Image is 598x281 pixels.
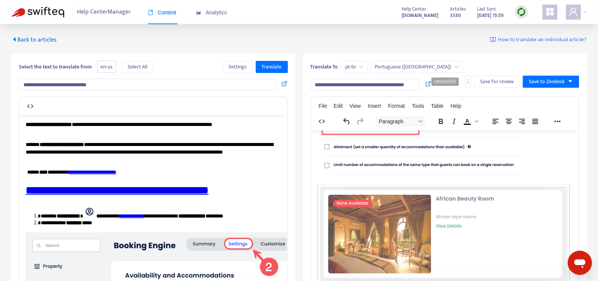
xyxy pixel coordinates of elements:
span: more [465,79,471,84]
span: Save to Zendesk [529,78,565,86]
span: Paragraph [379,118,416,124]
button: Reveal or hide additional toolbar items [551,116,564,127]
span: Select All [128,63,147,71]
span: Help Center Manager [77,5,131,19]
span: user [569,7,578,16]
span: caret-left [11,36,17,42]
button: Block Paragraph [375,116,425,127]
span: caret-down [568,79,573,84]
img: Swifteq [11,7,64,17]
span: Edit [334,103,343,109]
button: Save for review [474,76,520,88]
strong: [DATE] 15:59 [477,11,504,20]
span: Help [451,103,462,109]
span: Analytics [196,9,227,16]
button: Bold [434,116,447,127]
button: Translate [256,61,288,73]
b: Translate To [311,62,338,71]
span: Tools [412,103,424,109]
button: Undo [340,116,353,127]
span: Translate [262,63,282,71]
span: Help Center [402,5,426,13]
button: Settings [223,61,253,73]
span: book [148,10,153,15]
span: area-chart [196,10,201,15]
span: View [349,103,361,109]
button: Redo [353,116,366,127]
a: How to translate an individual article? [490,36,587,44]
a: [DOMAIN_NAME] [402,11,439,20]
button: Select All [122,61,153,73]
strong: 3530 [450,11,461,20]
img: image-link [490,37,496,43]
span: UNSAVED [434,79,456,84]
span: en-us [97,61,116,73]
span: Save for review [480,78,514,86]
span: Insert [368,103,381,109]
span: appstore [545,7,555,16]
button: Align left [489,116,502,127]
iframe: Button to launch messaging window [568,251,592,275]
span: How to translate an individual article? [498,36,587,44]
span: Settings [229,63,247,71]
span: pt-br [345,61,363,73]
span: Articles [450,5,466,13]
button: Justify [528,116,541,127]
button: Align center [502,116,515,127]
span: Content [148,9,176,16]
span: Back to articles [11,35,57,45]
button: Italic [447,116,460,127]
div: Text color Black [460,116,479,127]
img: 40433320518811 [6,54,259,154]
span: Format [388,103,405,109]
button: Align right [515,116,528,127]
span: Portuguese (Brazil) [375,61,458,73]
button: Save to Zendeskcaret-down [523,76,579,88]
b: Select the text to translate from [19,62,92,71]
span: File [318,103,327,109]
button: more [465,76,471,88]
span: Table [431,103,443,109]
img: sync.dc5367851b00ba804db3.png [517,7,526,17]
span: Last Sync [477,5,496,13]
